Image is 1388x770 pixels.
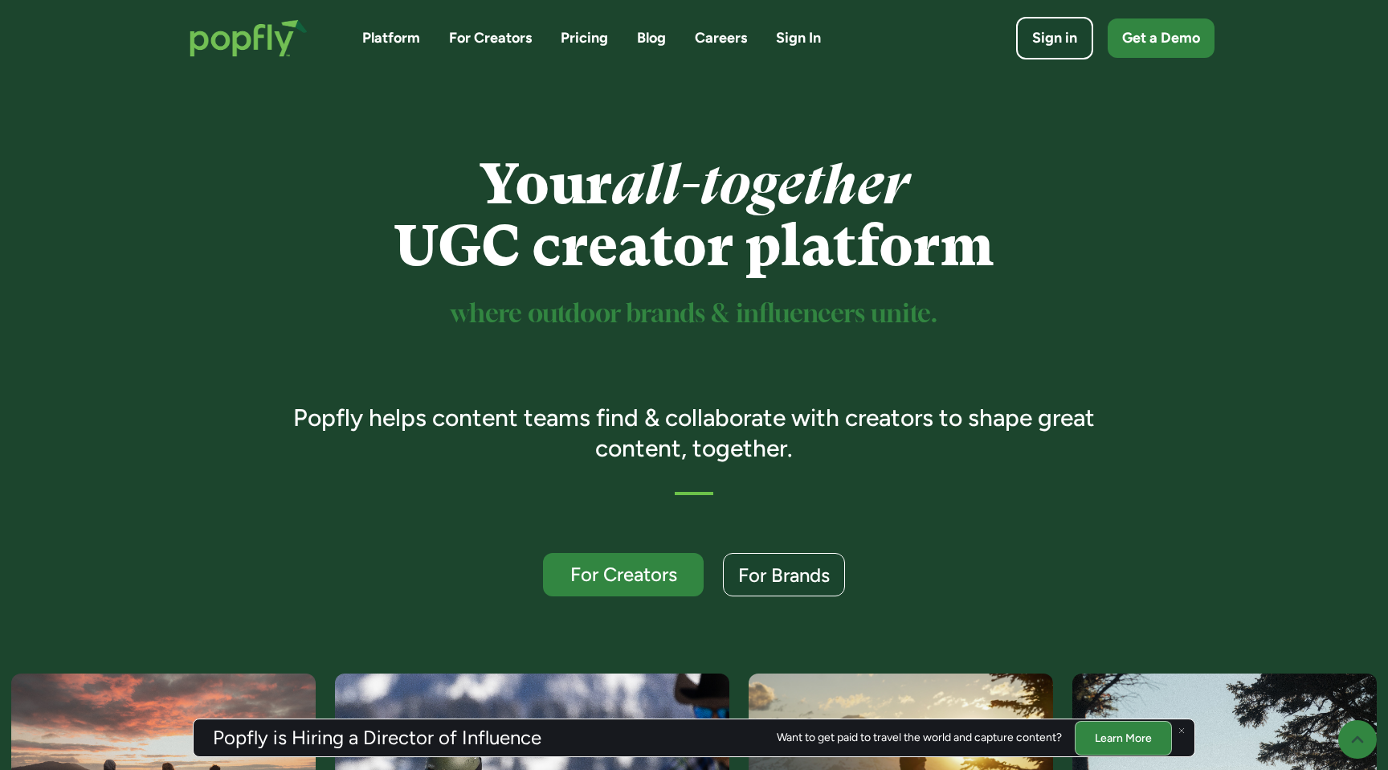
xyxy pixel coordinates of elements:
div: For Brands [738,565,830,585]
a: Platform [362,28,420,48]
a: Learn More [1075,720,1172,755]
a: Careers [695,28,747,48]
div: For Creators [557,564,689,584]
div: Sign in [1032,28,1077,48]
div: Get a Demo [1122,28,1200,48]
a: For Creators [449,28,532,48]
a: For Creators [543,553,704,596]
a: Blog [637,28,666,48]
a: Pricing [561,28,608,48]
h1: Your UGC creator platform [271,154,1118,277]
sup: where outdoor brands & influencers unite. [451,302,937,327]
h3: Popfly is Hiring a Director of Influence [213,728,541,747]
h3: Popfly helps content teams find & collaborate with creators to shape great content, together. [271,403,1118,463]
a: For Brands [723,553,845,596]
em: all-together [612,152,908,217]
div: Want to get paid to travel the world and capture content? [777,731,1062,744]
a: Get a Demo [1108,18,1214,58]
a: Sign in [1016,17,1093,59]
a: Sign In [776,28,821,48]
